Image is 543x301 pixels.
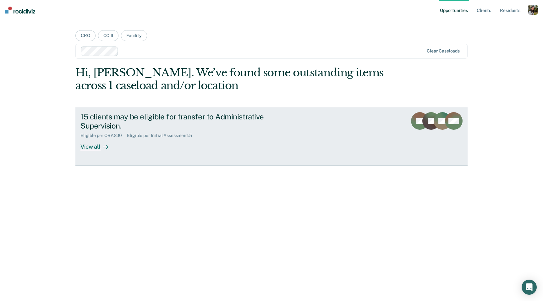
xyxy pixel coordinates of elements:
[80,133,127,138] div: Eligible per ORAS : 10
[121,30,147,41] button: Facility
[427,48,460,54] div: Clear caseloads
[5,7,35,14] img: Recidiviz
[127,133,197,138] div: Eligible per Initial Assessment : 5
[522,280,537,295] div: Open Intercom Messenger
[75,107,468,166] a: 15 clients may be eligible for transfer to Administrative Supervision.Eligible per ORAS:10Eligibl...
[75,66,389,92] div: Hi, [PERSON_NAME]. We’ve found some outstanding items across 1 caseload and/or location
[98,30,118,41] button: COIII
[80,138,116,150] div: View all
[80,112,301,130] div: 15 clients may be eligible for transfer to Administrative Supervision.
[75,30,96,41] button: CRO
